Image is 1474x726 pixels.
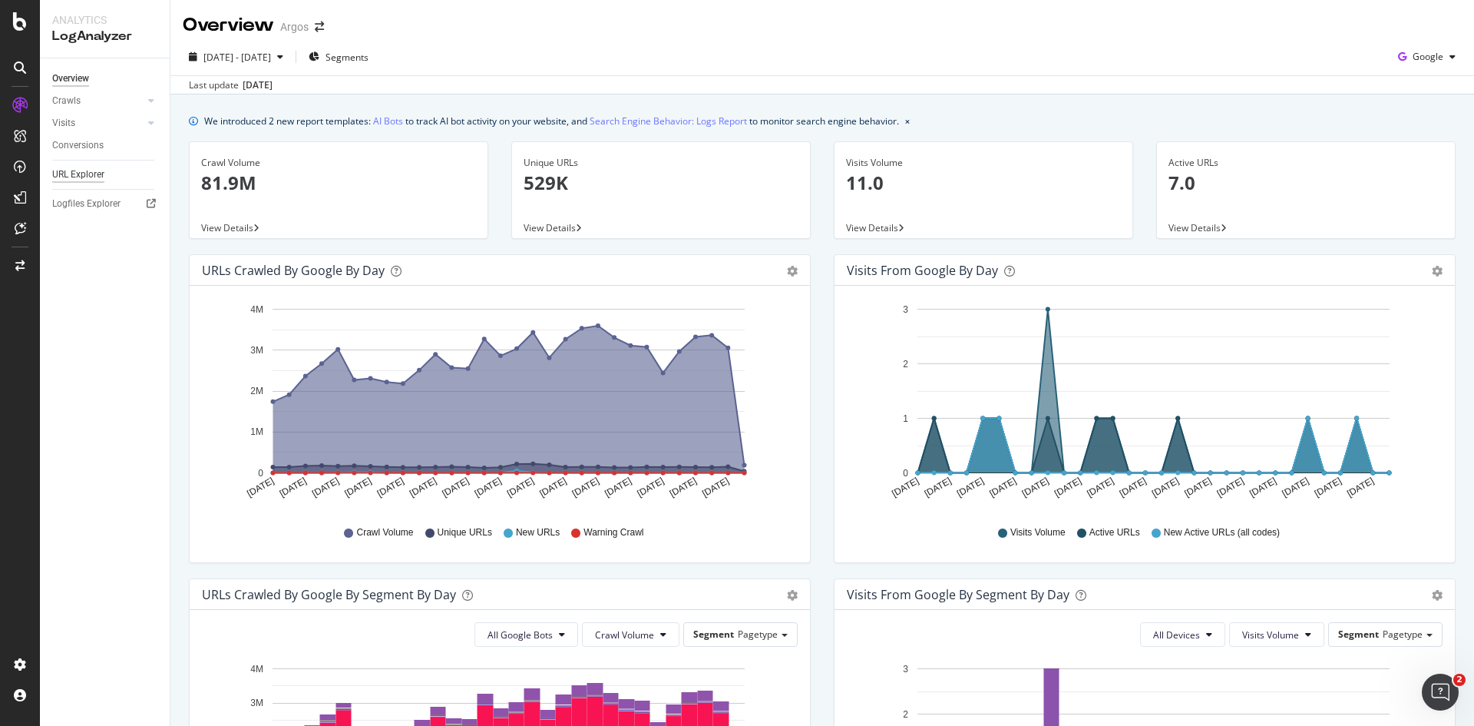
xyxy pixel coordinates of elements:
div: Crawls [52,93,81,109]
text: [DATE] [537,476,568,499]
text: 0 [258,468,263,479]
div: Active URLs [1168,156,1443,170]
text: [DATE] [603,476,633,499]
text: [DATE] [700,476,731,499]
p: 529K [524,170,798,196]
span: Pagetype [738,628,778,641]
span: View Details [201,221,253,234]
a: URL Explorer [52,167,159,183]
div: arrow-right-arrow-left [315,22,324,32]
text: 0 [903,468,908,479]
div: Visits [52,115,75,131]
div: Conversions [52,138,104,154]
a: Crawls [52,93,144,109]
div: URLs Crawled by Google By Segment By Day [202,587,456,602]
text: [DATE] [955,476,986,499]
button: Segments [302,45,375,69]
div: Visits Volume [846,156,1121,170]
text: [DATE] [636,476,666,499]
div: A chart. [202,298,792,512]
button: [DATE] - [DATE] [183,45,289,69]
text: [DATE] [1118,476,1148,499]
a: Logfiles Explorer [52,196,159,212]
text: [DATE] [1182,476,1213,499]
p: 7.0 [1168,170,1443,196]
text: 3 [903,664,908,675]
div: Visits from Google by day [847,263,998,278]
text: 2M [250,386,263,396]
span: Warning Crawl [583,526,643,539]
div: gear [787,266,798,277]
text: [DATE] [1313,476,1343,499]
div: URLs Crawled by Google by day [202,263,385,278]
button: Crawl Volume [582,622,679,647]
div: Argos [280,19,309,35]
text: [DATE] [1281,476,1311,499]
text: 3M [250,345,263,356]
button: Google [1392,45,1462,69]
span: All Devices [1153,628,1200,641]
span: Visits Volume [1242,628,1299,641]
svg: A chart. [847,298,1437,512]
span: Crawl Volume [356,526,413,539]
span: View Details [846,221,898,234]
text: [DATE] [278,476,309,499]
text: 4M [250,664,263,675]
text: [DATE] [310,476,341,499]
span: New Active URLs (all codes) [1164,526,1280,539]
p: 81.9M [201,170,476,196]
text: [DATE] [890,476,920,499]
text: [DATE] [473,476,504,499]
text: [DATE] [570,476,601,499]
div: info banner [189,113,1456,129]
text: [DATE] [408,476,438,499]
text: [DATE] [1345,476,1376,499]
div: Overview [52,71,89,87]
div: Analytics [52,12,157,28]
text: [DATE] [668,476,699,499]
span: New URLs [516,526,560,539]
a: Visits [52,115,144,131]
text: [DATE] [987,476,1018,499]
text: [DATE] [1150,476,1181,499]
div: gear [1432,590,1443,601]
span: Google [1413,50,1443,63]
span: View Details [1168,221,1221,234]
div: Unique URLs [524,156,798,170]
text: [DATE] [505,476,536,499]
div: LogAnalyzer [52,28,157,45]
text: [DATE] [923,476,953,499]
span: Unique URLs [438,526,492,539]
text: [DATE] [1085,476,1115,499]
text: [DATE] [1020,476,1051,499]
text: [DATE] [1248,476,1278,499]
button: All Google Bots [474,622,578,647]
span: Active URLs [1089,526,1140,539]
span: 2 [1453,674,1466,686]
text: [DATE] [1215,476,1246,499]
p: 11.0 [846,170,1121,196]
span: Visits Volume [1010,526,1066,539]
button: Visits Volume [1229,622,1324,647]
text: [DATE] [1053,476,1083,499]
text: 1M [250,427,263,438]
a: Overview [52,71,159,87]
div: Last update [189,78,273,92]
span: Segments [326,51,368,64]
text: [DATE] [375,476,406,499]
text: [DATE] [342,476,373,499]
span: Segment [1338,628,1379,641]
span: [DATE] - [DATE] [203,51,271,64]
a: AI Bots [373,113,403,129]
text: 2 [903,359,908,370]
text: 3 [903,304,908,315]
div: We introduced 2 new report templates: to track AI bot activity on your website, and to monitor se... [204,113,899,129]
div: URL Explorer [52,167,104,183]
div: Crawl Volume [201,156,476,170]
iframe: Intercom live chat [1422,674,1459,711]
text: 1 [903,413,908,424]
div: Overview [183,12,274,38]
button: All Devices [1140,622,1225,647]
div: gear [787,590,798,601]
text: 2 [903,709,908,720]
